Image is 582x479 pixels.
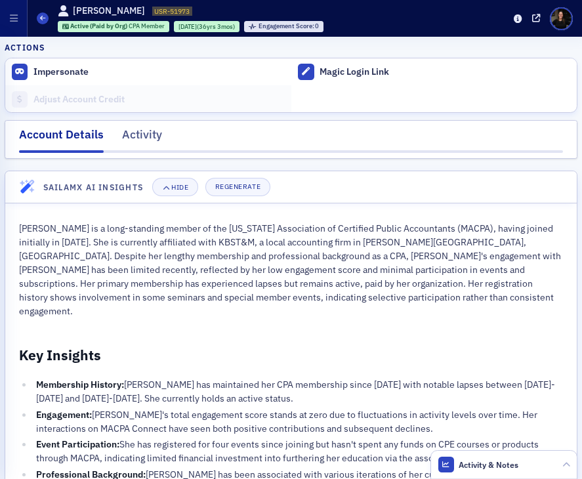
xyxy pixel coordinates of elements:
[205,178,270,196] button: Regenerate
[36,438,119,450] strong: Event Participation:
[174,21,239,31] div: 1989-05-19 00:00:00
[19,346,563,364] h2: Key Insights
[5,85,291,113] a: Adjust Account Credit
[36,408,563,436] p: [PERSON_NAME]'s total engagement score stands at zero due to fluctuations in activity levels over...
[36,379,124,390] strong: Membership History:
[33,66,89,78] button: Impersonate
[70,22,129,30] span: Active (Paid by Org)
[259,22,316,30] span: Engagement Score :
[178,22,235,31] div: (36yrs 3mos)
[154,7,190,16] span: USR-51973
[5,41,577,53] h4: Actions
[36,438,563,465] p: She has registered for four events since joining but hasn't spent any funds on CPE courses or pro...
[33,94,284,106] div: Adjust Account Credit
[291,58,578,85] button: Magic Login Link
[36,409,92,421] strong: Engagement:
[259,23,320,30] div: 0
[58,21,170,31] div: Active (Paid by Org): Active (Paid by Org): CPA Member
[171,184,188,191] div: Hide
[36,378,563,406] p: [PERSON_NAME] has maintained her CPA membership since [DATE] with notable lapses between [DATE]-[...
[320,66,570,78] div: Magic Login Link
[129,22,165,30] span: CPA Member
[459,459,518,470] span: Activity & Notes
[19,127,104,153] div: Account Details
[122,127,162,151] div: Activity
[178,22,197,31] span: [DATE]
[43,181,143,193] h4: SailAMX AI Insights
[73,5,145,17] h1: [PERSON_NAME]
[19,222,563,318] p: [PERSON_NAME] is a long-standing member of the [US_STATE] Association of Certified Public Account...
[152,178,198,196] button: Hide
[550,7,573,30] span: Profile
[244,21,323,31] div: Engagement Score: 0
[62,22,165,31] a: Active (Paid by Org) CPA Member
